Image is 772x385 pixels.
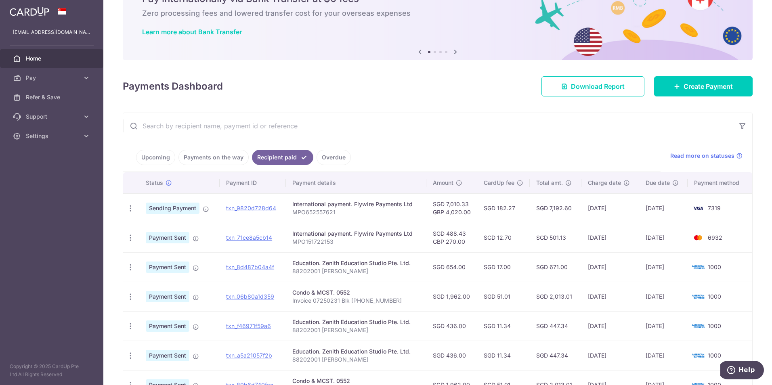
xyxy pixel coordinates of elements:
td: [DATE] [639,223,688,252]
a: Learn more about Bank Transfer [142,28,242,36]
img: Bank Card [690,292,706,301]
td: [DATE] [581,223,639,252]
input: Search by recipient name, payment id or reference [123,113,733,139]
span: Support [26,113,79,121]
a: txn_a5a21057f2b [226,352,272,359]
td: SGD 12.70 [477,223,530,252]
a: txn_f46971f59a6 [226,322,271,329]
div: Education. Zenith Education Studio Pte. Ltd. [292,318,420,326]
td: SGD 11.34 [477,341,530,370]
img: CardUp [10,6,49,16]
span: 1000 [708,293,721,300]
p: MPO652557621 [292,208,420,216]
a: Read more on statuses [670,152,743,160]
span: Read more on statuses [670,152,734,160]
td: SGD 671.00 [530,252,581,282]
td: SGD 17.00 [477,252,530,282]
a: Download Report [541,76,644,96]
td: [DATE] [581,341,639,370]
span: Home [26,54,79,63]
span: Charge date [588,179,621,187]
td: SGD 11.34 [477,311,530,341]
span: Amount [433,179,453,187]
h4: Payments Dashboard [123,79,223,94]
a: Upcoming [136,150,175,165]
div: Condo & MCST. 0552 [292,377,420,385]
td: [DATE] [581,311,639,341]
p: Invoice 07250231 Blk [PHONE_NUMBER] [292,297,420,305]
span: Payment Sent [146,232,189,243]
td: SGD 436.00 [426,341,477,370]
span: Settings [26,132,79,140]
span: Refer & Save [26,93,79,101]
td: [DATE] [639,193,688,223]
td: [DATE] [639,252,688,282]
p: 88202001 [PERSON_NAME] [292,267,420,275]
span: 6932 [708,234,722,241]
a: Payments on the way [178,150,249,165]
td: SGD 488.43 GBP 270.00 [426,223,477,252]
span: Create Payment [684,82,733,91]
span: 1000 [708,352,721,359]
a: txn_9820d728d64 [226,205,276,211]
td: [DATE] [581,282,639,311]
span: Due date [646,179,670,187]
td: [DATE] [639,311,688,341]
td: SGD 447.34 [530,341,581,370]
a: txn_71ce8a5cb14 [226,234,272,241]
td: [DATE] [581,193,639,223]
h6: Zero processing fees and lowered transfer cost for your overseas expenses [142,8,733,18]
span: Status [146,179,163,187]
img: Bank Card [690,233,706,243]
a: Create Payment [654,76,753,96]
td: [DATE] [581,252,639,282]
span: Payment Sent [146,262,189,273]
img: Bank Card [690,203,706,213]
div: International payment. Flywire Payments Ltd [292,200,420,208]
img: Bank Card [690,262,706,272]
span: 7319 [708,205,721,211]
th: Payment method [688,172,752,193]
span: Payment Sent [146,350,189,361]
p: [EMAIL_ADDRESS][DOMAIN_NAME] [13,28,90,36]
td: SGD 654.00 [426,252,477,282]
td: SGD 182.27 [477,193,530,223]
a: txn_8d487b04a4f [226,264,274,270]
td: SGD 51.01 [477,282,530,311]
span: 1000 [708,264,721,270]
div: International payment. Flywire Payments Ltd [292,230,420,238]
td: SGD 7,192.60 [530,193,581,223]
span: Sending Payment [146,203,199,214]
span: Pay [26,74,79,82]
td: [DATE] [639,341,688,370]
img: Bank Card [690,321,706,331]
span: Payment Sent [146,291,189,302]
td: SGD 501.13 [530,223,581,252]
td: SGD 1,962.00 [426,282,477,311]
span: CardUp fee [484,179,514,187]
iframe: Opens a widget where you can find more information [720,361,764,381]
span: 1000 [708,322,721,329]
th: Payment details [286,172,426,193]
span: Total amt. [536,179,563,187]
span: Payment Sent [146,320,189,332]
p: 88202001 [PERSON_NAME] [292,356,420,364]
td: [DATE] [639,282,688,311]
div: Condo & MCST. 0552 [292,289,420,297]
span: Download Report [571,82,625,91]
div: Education. Zenith Education Studio Pte. Ltd. [292,259,420,267]
p: MPO151722153 [292,238,420,246]
a: Recipient paid [252,150,313,165]
td: SGD 7,010.33 GBP 4,020.00 [426,193,477,223]
p: 88202001 [PERSON_NAME] [292,326,420,334]
a: Overdue [317,150,351,165]
td: SGD 447.34 [530,311,581,341]
td: SGD 436.00 [426,311,477,341]
a: txn_06b80a1d359 [226,293,274,300]
img: Bank Card [690,351,706,360]
td: SGD 2,013.01 [530,282,581,311]
th: Payment ID [220,172,286,193]
div: Education. Zenith Education Studio Pte. Ltd. [292,347,420,356]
